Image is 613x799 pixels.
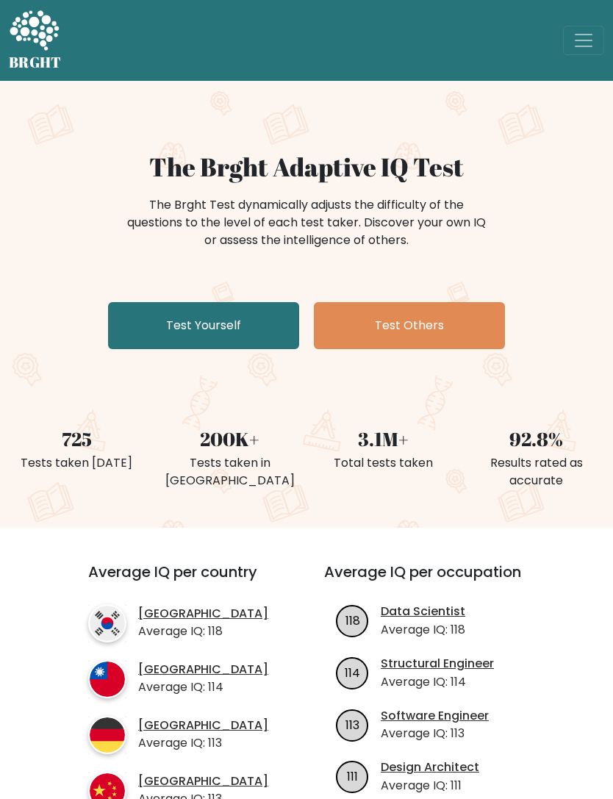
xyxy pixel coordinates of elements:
[469,426,605,454] div: 92.8%
[563,26,604,55] button: Toggle navigation
[138,678,268,696] p: Average IQ: 114
[381,673,494,691] p: Average IQ: 114
[162,454,298,490] div: Tests taken in [GEOGRAPHIC_DATA]
[9,54,62,71] h5: BRGHT
[138,774,268,789] a: [GEOGRAPHIC_DATA]
[381,725,489,742] p: Average IQ: 113
[138,718,268,734] a: [GEOGRAPHIC_DATA]
[138,623,268,640] p: Average IQ: 118
[345,716,359,733] text: 113
[469,454,605,490] div: Results rated as accurate
[381,604,465,620] a: Data Scientist
[381,777,479,795] p: Average IQ: 111
[315,426,451,454] div: 3.1M+
[88,563,271,598] h3: Average IQ per country
[108,302,299,349] a: Test Yourself
[9,454,145,472] div: Tests taken [DATE]
[9,426,145,454] div: 725
[381,709,489,724] a: Software Engineer
[381,656,494,672] a: Structural Engineer
[381,621,465,639] p: Average IQ: 118
[324,563,542,598] h3: Average IQ per occupation
[347,768,358,785] text: 111
[314,302,505,349] a: Test Others
[381,760,479,775] a: Design Architect
[345,664,360,681] text: 114
[123,196,490,249] div: The Brght Test dynamically adjusts the difficulty of the questions to the level of each test take...
[88,716,126,754] img: country
[162,426,298,454] div: 200K+
[88,660,126,698] img: country
[138,662,268,678] a: [GEOGRAPHIC_DATA]
[138,734,268,752] p: Average IQ: 113
[315,454,451,472] div: Total tests taken
[9,6,62,75] a: BRGHT
[9,151,604,182] h1: The Brght Adaptive IQ Test
[345,612,360,629] text: 118
[138,606,268,622] a: [GEOGRAPHIC_DATA]
[88,604,126,642] img: country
